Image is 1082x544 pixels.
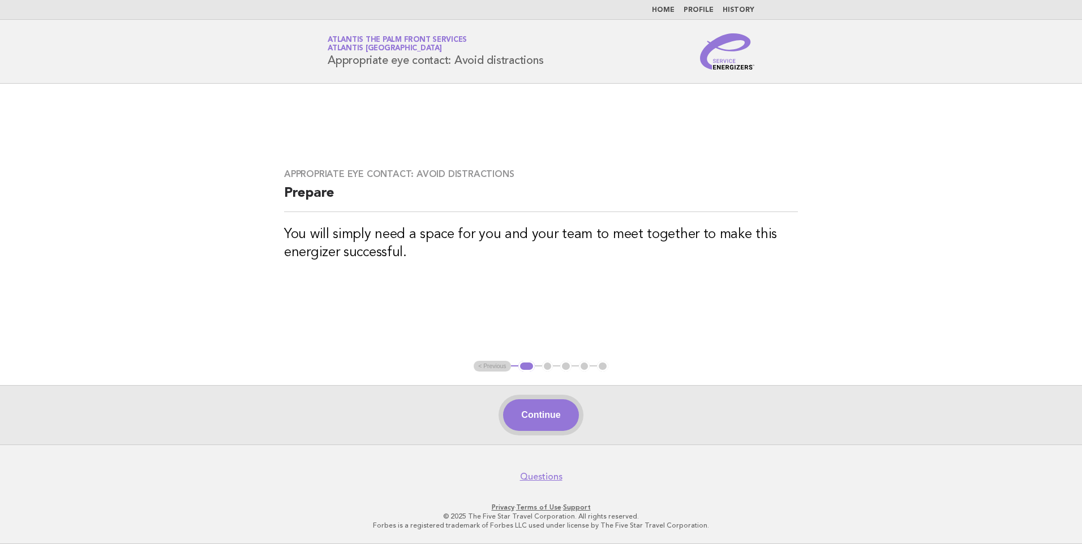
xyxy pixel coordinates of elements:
button: 1 [518,361,535,372]
a: Support [563,503,591,511]
a: Terms of Use [516,503,561,511]
h3: You will simply need a space for you and your team to meet together to make this energizer succes... [284,226,798,262]
a: Atlantis The Palm Front ServicesAtlantis [GEOGRAPHIC_DATA] [328,36,467,52]
button: Continue [503,399,578,431]
h2: Prepare [284,184,798,212]
h3: Appropriate eye contact: Avoid distractions [284,169,798,180]
a: Home [652,7,675,14]
p: · · [195,503,887,512]
img: Service Energizers [700,33,754,70]
a: Profile [684,7,714,14]
span: Atlantis [GEOGRAPHIC_DATA] [328,45,442,53]
a: Privacy [492,503,514,511]
p: © 2025 The Five Star Travel Corporation. All rights reserved. [195,512,887,521]
a: History [723,7,754,14]
h1: Appropriate eye contact: Avoid distractions [328,37,543,66]
p: Forbes is a registered trademark of Forbes LLC used under license by The Five Star Travel Corpora... [195,521,887,530]
a: Questions [520,471,563,482]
